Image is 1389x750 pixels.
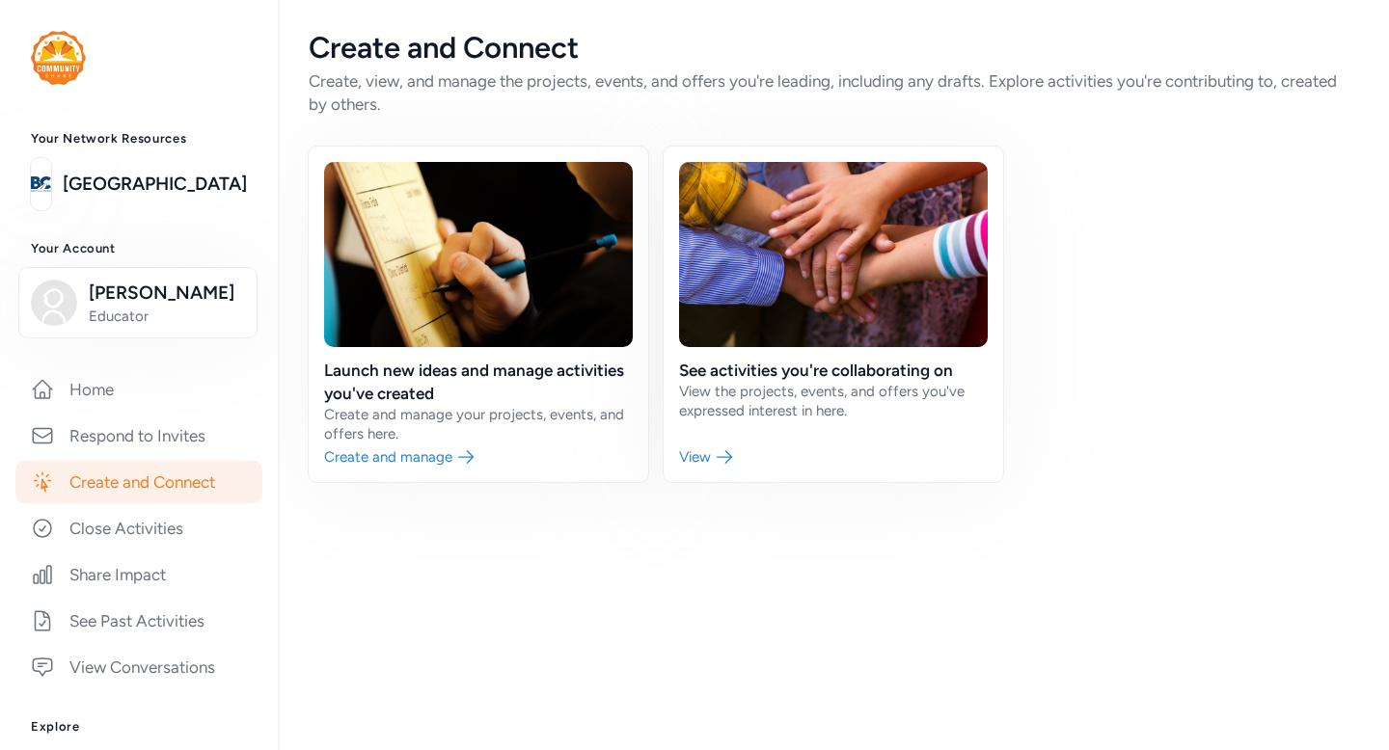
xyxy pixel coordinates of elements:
h3: Your Network Resources [31,131,247,147]
a: See Past Activities [15,600,262,642]
div: Create and Connect [309,31,1358,66]
a: Share Impact [15,553,262,596]
a: [GEOGRAPHIC_DATA] [63,171,247,198]
a: Create and Connect [15,461,262,503]
a: Home [15,368,262,411]
span: [PERSON_NAME] [89,280,245,307]
a: Respond to Invites [15,415,262,457]
a: Close Activities [15,507,262,549]
span: Educator [89,307,245,326]
button: [PERSON_NAME]Educator [18,267,258,338]
div: Create, view, and manage the projects, events, and offers you're leading, including any drafts. E... [309,69,1358,116]
img: logo [31,163,51,205]
a: View Conversations [15,646,262,688]
img: logo [31,31,86,85]
h3: Explore [31,719,247,735]
h3: Your Account [31,241,247,256]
